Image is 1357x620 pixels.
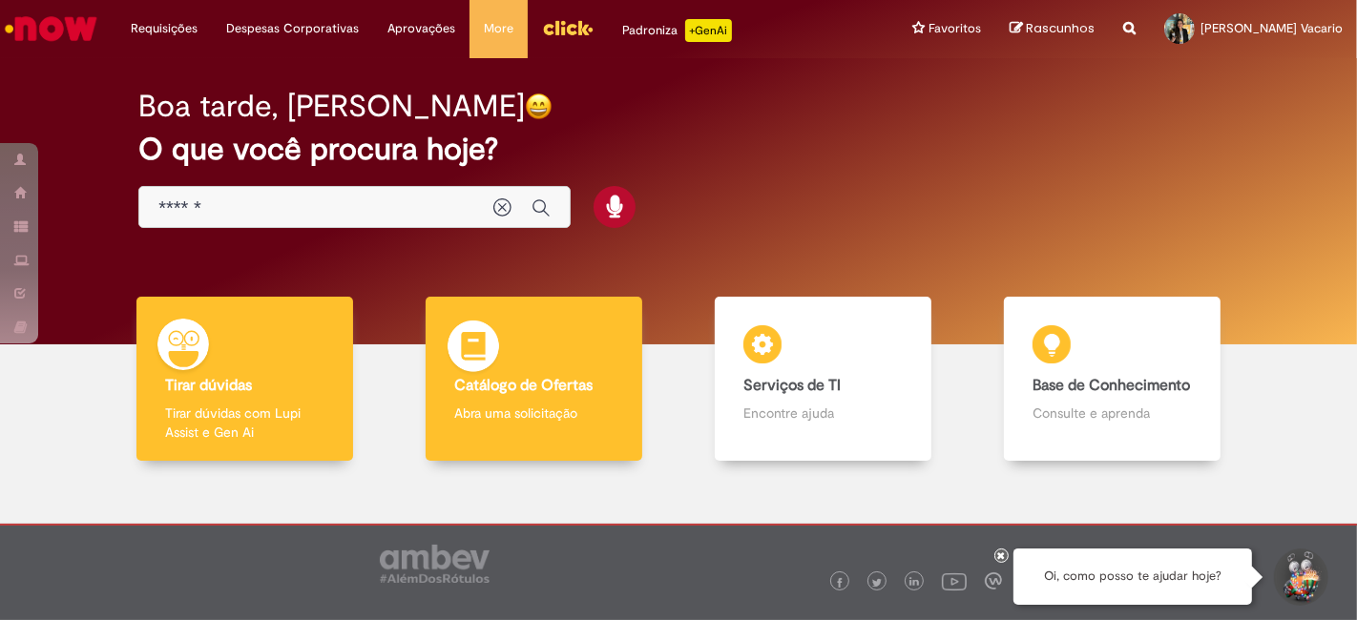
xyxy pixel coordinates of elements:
a: Serviços de TI Encontre ajuda [678,297,968,462]
img: ServiceNow [2,10,100,48]
img: logo_footer_ambev_rotulo_gray.png [380,545,490,583]
h2: Boa tarde, [PERSON_NAME] [138,90,525,123]
span: Requisições [131,19,198,38]
span: Aprovações [387,19,455,38]
b: Tirar dúvidas [165,376,252,395]
img: logo_footer_youtube.png [942,568,967,593]
div: Oi, como posso te ajudar hoje? [1013,548,1252,605]
a: Tirar dúvidas Tirar dúvidas com Lupi Assist e Gen Ai [100,297,389,462]
a: Base de Conhecimento Consulte e aprenda [968,297,1257,462]
img: logo_footer_facebook.png [835,578,845,588]
p: Abra uma solicitação [454,403,615,423]
h2: O que você procura hoje? [138,133,1219,166]
img: logo_footer_twitter.png [872,578,882,588]
span: Despesas Corporativas [226,19,359,38]
b: Base de Conhecimento [1033,376,1190,395]
p: Encontre ajuda [743,403,904,423]
b: Serviços de TI [743,376,841,395]
p: Tirar dúvidas com Lupi Assist e Gen Ai [165,403,325,442]
span: More [484,19,513,38]
span: Rascunhos [1026,19,1095,37]
p: Consulte e aprenda [1033,403,1193,423]
button: Iniciar Conversa de Suporte [1271,548,1328,606]
div: Padroniza [622,19,732,42]
img: happy-face.png [525,93,553,120]
a: Catálogo de Ofertas Abra uma solicitação [389,297,678,462]
p: +GenAi [685,19,732,42]
span: [PERSON_NAME] Vacario [1200,20,1343,36]
a: Rascunhos [1010,20,1095,38]
img: logo_footer_workplace.png [985,572,1002,589]
span: Favoritos [929,19,981,38]
b: Catálogo de Ofertas [454,376,593,395]
img: click_logo_yellow_360x200.png [542,13,594,42]
img: logo_footer_linkedin.png [909,577,919,589]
